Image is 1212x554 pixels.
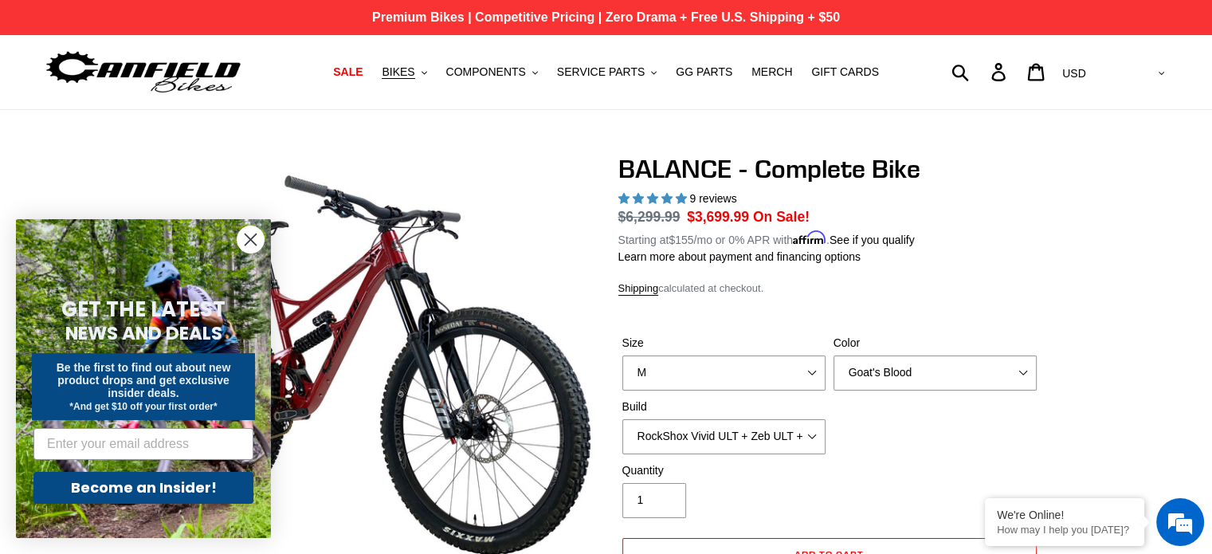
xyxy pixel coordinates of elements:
[743,61,800,83] a: MERCH
[107,89,292,110] div: Chat with us now
[438,61,546,83] button: COMPONENTS
[830,234,915,246] a: See if you qualify - Learn more about Affirm Financing (opens in modal)
[549,61,665,83] button: SERVICE PARTS
[793,231,826,245] span: Affirm
[960,54,1001,89] input: Search
[237,226,265,253] button: Close dialog
[833,335,1037,352] label: Color
[382,65,414,79] span: BIKES
[61,295,226,324] span: GET THE LATEST
[618,228,915,249] p: Starting at /mo or 0% APR with .
[618,192,690,205] span: 5.00 stars
[557,65,645,79] span: SERVICE PARTS
[374,61,434,83] button: BIKES
[618,282,659,296] a: Shipping
[997,524,1132,536] p: How may I help you today?
[811,65,879,79] span: GIFT CARDS
[333,65,363,79] span: SALE
[622,399,826,415] label: Build
[33,472,253,504] button: Become an Insider!
[618,154,1041,184] h1: BALANCE - Complete Bike
[33,428,253,460] input: Enter your email address
[446,65,526,79] span: COMPONENTS
[69,401,217,412] span: *And get $10 off your first order*
[676,65,732,79] span: GG PARTS
[51,80,91,120] img: d_696896380_company_1647369064580_696896380
[18,88,41,112] div: Navigation go back
[44,47,243,97] img: Canfield Bikes
[8,378,304,434] textarea: Type your message and hit 'Enter'
[803,61,887,83] a: GIFT CARDS
[753,206,810,227] span: On Sale!
[618,209,681,225] s: $6,299.99
[618,250,861,263] a: Learn more about payment and financing options
[57,361,231,399] span: Be the first to find out about new product drops and get exclusive insider deals.
[997,509,1132,521] div: We're Online!
[668,61,740,83] a: GG PARTS
[687,209,749,225] span: $3,699.99
[622,462,826,479] label: Quantity
[261,8,300,46] div: Minimize live chat window
[92,172,220,333] span: We're online!
[689,192,736,205] span: 9 reviews
[751,65,792,79] span: MERCH
[618,281,1041,297] div: calculated at checkout.
[65,320,222,346] span: NEWS AND DEALS
[325,61,371,83] a: SALE
[622,335,826,352] label: Size
[669,234,693,246] span: $155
